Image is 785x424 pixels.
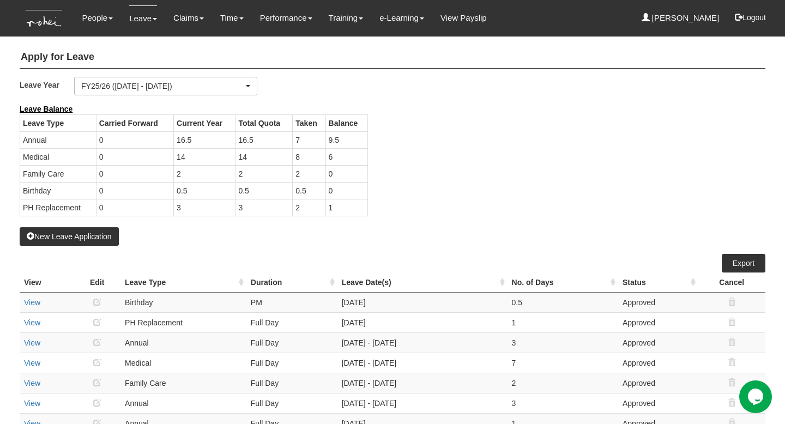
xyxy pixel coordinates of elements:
td: 14 [174,148,235,165]
button: FY25/26 ([DATE] - [DATE]) [74,77,257,95]
td: 3 [235,199,293,216]
td: [DATE] - [DATE] [337,393,508,413]
td: 3 [174,199,235,216]
h4: Apply for Leave [20,46,765,69]
td: 16.5 [174,131,235,148]
td: 2 [293,165,325,182]
th: Status : activate to sort column ascending [618,272,698,293]
th: Edit [74,272,120,293]
td: Approved [618,373,698,393]
b: Leave Balance [20,105,73,113]
td: Approved [618,353,698,373]
label: Leave Year [20,77,74,93]
a: Performance [260,5,312,31]
td: 16.5 [235,131,293,148]
td: Full Day [246,373,337,393]
td: Full Day [246,312,337,332]
td: 0.5 [293,182,325,199]
th: Leave Type [20,114,96,131]
td: Family Care [20,165,96,182]
td: Approved [618,393,698,413]
td: [DATE] - [DATE] [337,332,508,353]
td: Approved [618,332,698,353]
a: Training [329,5,364,31]
td: 0.5 [174,182,235,199]
a: People [82,5,113,31]
a: Claims [173,5,204,31]
button: Logout [727,4,774,31]
td: 0 [96,165,173,182]
th: Balance [325,114,367,131]
th: Leave Type : activate to sort column ascending [120,272,246,293]
td: 0.5 [235,182,293,199]
th: No. of Days : activate to sort column ascending [508,272,618,293]
td: PM [246,292,337,312]
td: [DATE] - [DATE] [337,353,508,373]
td: 2 [293,199,325,216]
td: 0 [96,131,173,148]
td: 0 [96,199,173,216]
a: View [24,298,40,307]
a: Leave [129,5,157,31]
button: New Leave Application [20,227,119,246]
td: PH Replacement [20,199,96,216]
td: Approved [618,292,698,312]
td: 0 [96,148,173,165]
td: 2 [174,165,235,182]
a: View Payslip [440,5,487,31]
th: Current Year [174,114,235,131]
td: 2 [235,165,293,182]
td: Birthday [120,292,246,312]
a: View [24,399,40,408]
td: 0 [325,165,367,182]
td: Full Day [246,332,337,353]
td: Full Day [246,393,337,413]
a: View [24,338,40,347]
td: Medical [120,353,246,373]
td: 6 [325,148,367,165]
td: 1 [508,312,618,332]
td: Full Day [246,353,337,373]
td: 8 [293,148,325,165]
a: View [24,359,40,367]
th: Total Quota [235,114,293,131]
td: Family Care [120,373,246,393]
td: 1 [325,199,367,216]
td: 14 [235,148,293,165]
th: Cancel [698,272,765,293]
td: Birthday [20,182,96,199]
td: 0 [96,182,173,199]
td: [DATE] [337,312,508,332]
td: 7 [293,131,325,148]
td: 3 [508,393,618,413]
td: 0.5 [508,292,618,312]
td: Annual [120,393,246,413]
a: [PERSON_NAME] [642,5,720,31]
td: 0 [325,182,367,199]
th: View [20,272,74,293]
iframe: chat widget [739,380,774,413]
div: FY25/26 ([DATE] - [DATE]) [81,81,244,92]
th: Duration : activate to sort column ascending [246,272,337,293]
a: Time [220,5,244,31]
th: Leave Date(s) : activate to sort column ascending [337,272,508,293]
td: 9.5 [325,131,367,148]
th: Taken [293,114,325,131]
td: 2 [508,373,618,393]
td: Medical [20,148,96,165]
th: Carried Forward [96,114,173,131]
td: Annual [120,332,246,353]
td: PH Replacement [120,312,246,332]
td: 3 [508,332,618,353]
td: [DATE] [337,292,508,312]
td: [DATE] - [DATE] [337,373,508,393]
td: 7 [508,353,618,373]
a: View [24,318,40,327]
td: Approved [618,312,698,332]
td: Annual [20,131,96,148]
a: e-Learning [379,5,424,31]
a: View [24,379,40,387]
a: Export [722,254,765,272]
